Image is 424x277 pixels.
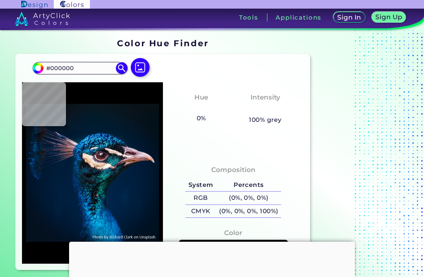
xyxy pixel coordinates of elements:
[116,62,128,74] img: icon search
[216,179,281,192] h5: Percents
[44,63,117,73] input: type color..
[21,1,48,8] img: ArtyClick Design logo
[131,58,150,77] img: icon picture
[250,92,280,103] h4: Intensity
[185,192,216,205] h5: RGB
[185,179,216,192] h5: System
[188,104,214,114] h3: None
[216,192,281,205] h5: (0%, 0%, 0%)
[249,115,281,125] h5: 100% grey
[339,14,360,20] h5: Sign In
[194,113,209,123] h5: 0%
[239,14,258,20] h3: Tools
[69,242,355,277] iframe: Advertisement
[26,86,159,260] img: img_pavlin.jpg
[185,205,216,218] h5: CMYK
[224,227,242,239] h4: Color
[377,14,401,20] h5: Sign Up
[252,104,278,114] h3: None
[117,37,208,49] h1: Color Hue Finder
[211,164,256,176] h4: Composition
[194,92,208,103] h4: Hue
[216,205,281,218] h5: (0%, 0%, 0%, 100%)
[276,14,322,20] h3: Applications
[373,13,404,22] a: Sign Up
[335,13,364,22] a: Sign In
[15,12,70,26] img: logo_artyclick_colors_white.svg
